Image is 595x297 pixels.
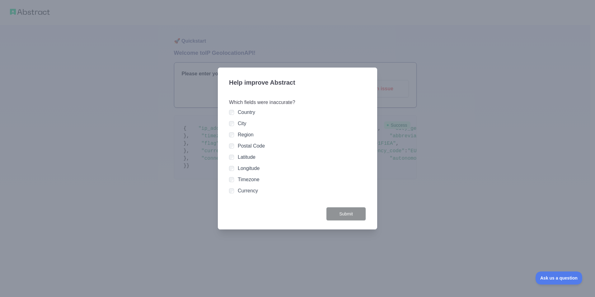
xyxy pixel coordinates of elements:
[238,143,265,148] label: Postal Code
[238,188,258,193] label: Currency
[238,121,246,126] label: City
[238,177,260,182] label: Timezone
[238,110,255,115] label: Country
[238,132,254,137] label: Region
[326,207,366,221] button: Submit
[238,154,255,160] label: Latitude
[229,99,366,106] h3: Which fields were inaccurate?
[238,166,260,171] label: Longitude
[229,75,366,91] h3: Help improve Abstract
[536,271,583,285] iframe: Toggle Customer Support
